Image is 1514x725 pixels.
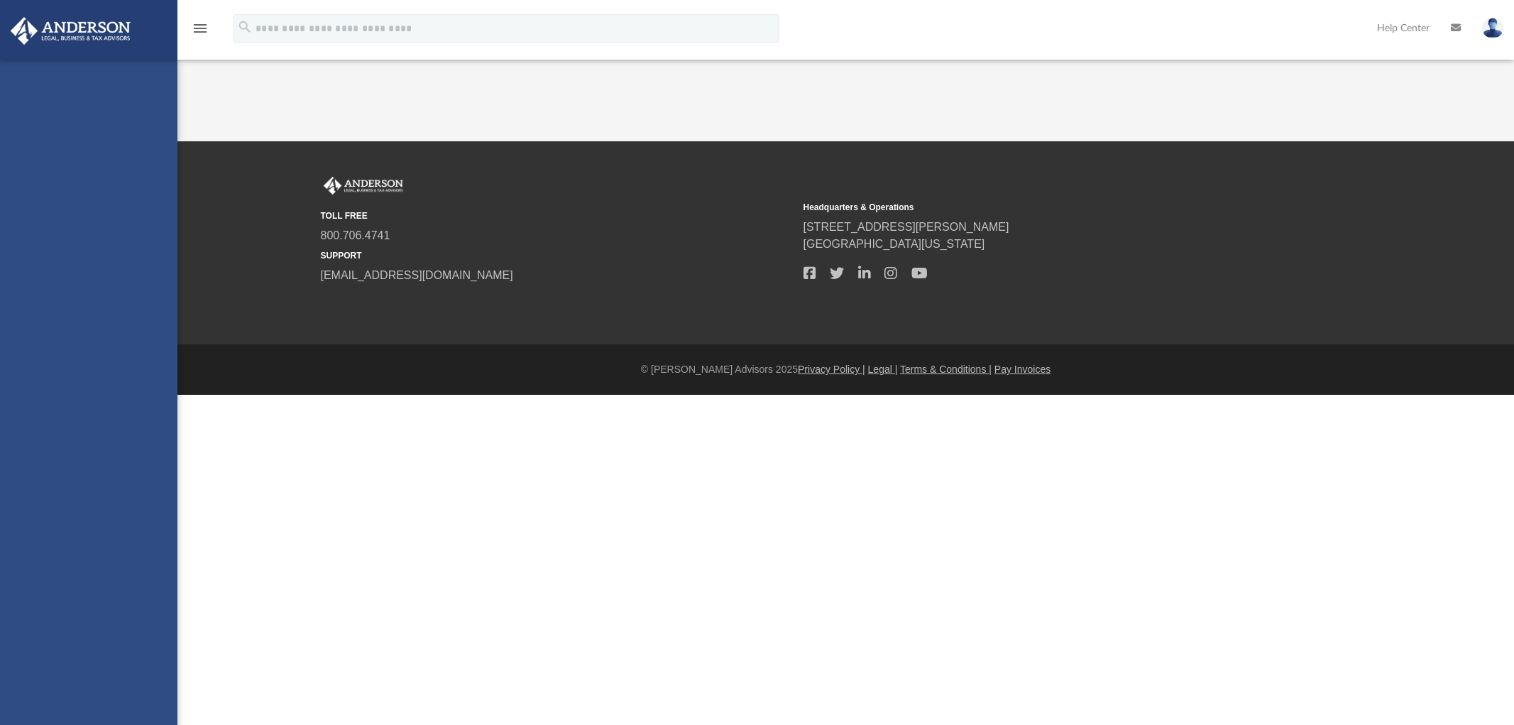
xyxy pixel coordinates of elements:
a: [STREET_ADDRESS][PERSON_NAME] [803,221,1009,233]
img: Anderson Advisors Platinum Portal [6,17,135,45]
a: [EMAIL_ADDRESS][DOMAIN_NAME] [321,269,513,281]
a: Pay Invoices [994,364,1051,375]
a: Privacy Policy | [798,364,865,375]
a: menu [192,27,209,37]
small: SUPPORT [321,249,794,262]
a: [GEOGRAPHIC_DATA][US_STATE] [803,238,985,250]
a: 800.706.4741 [321,229,390,241]
a: Legal | [868,364,898,375]
i: search [237,19,253,35]
img: User Pic [1482,18,1503,38]
small: Headquarters & Operations [803,201,1276,214]
a: Terms & Conditions | [900,364,992,375]
small: TOLL FREE [321,209,794,222]
img: Anderson Advisors Platinum Portal [321,177,406,195]
div: © [PERSON_NAME] Advisors 2025 [177,362,1514,377]
i: menu [192,20,209,37]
